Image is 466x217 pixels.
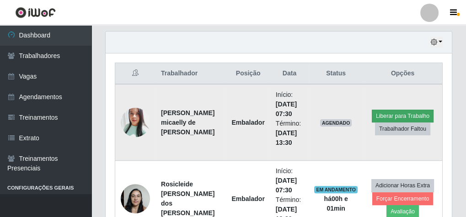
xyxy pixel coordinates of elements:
button: Adicionar Horas Extra [371,179,434,192]
strong: Rosicleide [PERSON_NAME] dos [PERSON_NAME] [161,180,214,217]
li: Término: [276,119,303,148]
span: AGENDADO [320,119,352,127]
li: Início: [276,166,303,195]
th: Status [309,63,363,85]
th: Data [270,63,309,85]
strong: [PERSON_NAME] micaelly de [PERSON_NAME] [161,109,214,136]
strong: há 00 h e 01 min [324,195,348,212]
button: Liberar para Trabalho [372,110,434,122]
th: Opções [363,63,443,85]
time: [DATE] 07:30 [276,177,297,194]
li: Início: [276,90,303,119]
time: [DATE] 07:30 [276,101,297,117]
time: [DATE] 13:30 [276,129,297,146]
img: CoreUI Logo [15,7,56,18]
strong: Embalador [231,119,264,126]
img: 1748729241814.jpeg [121,105,150,140]
button: Trabalhador Faltou [375,122,430,135]
span: EM ANDAMENTO [314,186,358,193]
th: Trabalhador [155,63,226,85]
strong: Embalador [231,195,264,202]
button: Forçar Encerramento [372,192,434,205]
th: Posição [226,63,270,85]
